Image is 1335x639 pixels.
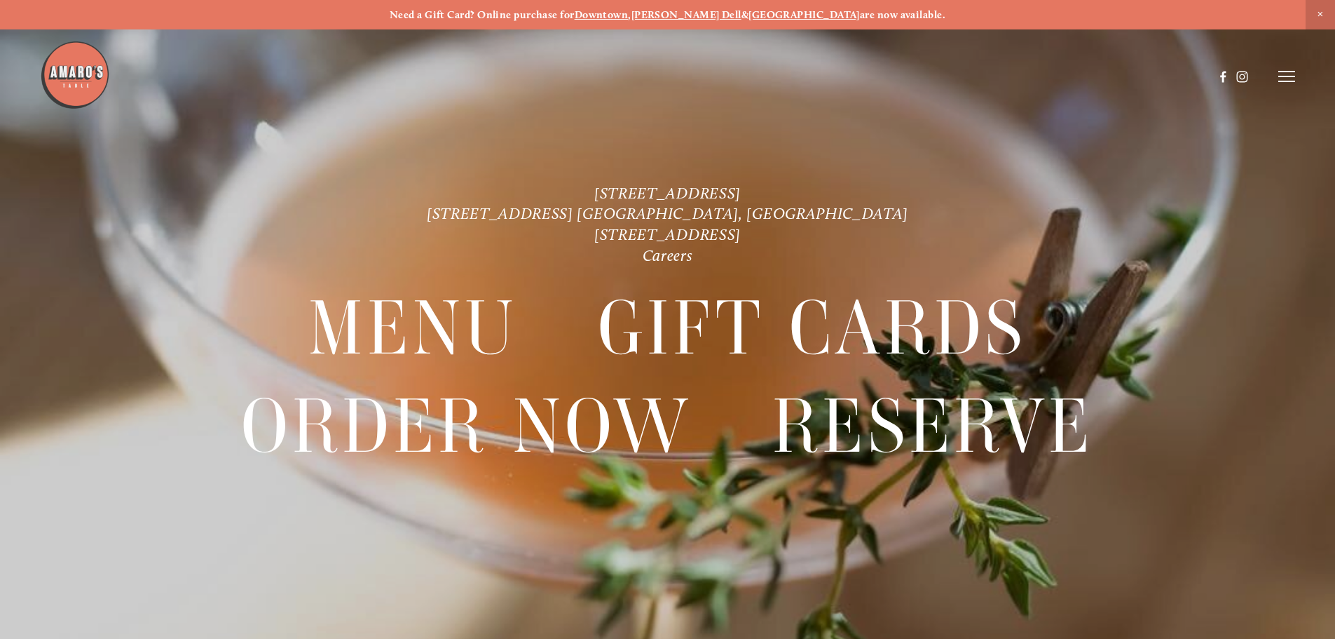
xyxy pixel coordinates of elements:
a: Reserve [772,378,1094,474]
strong: & [741,8,748,21]
span: Menu [308,281,517,377]
a: Downtown [575,8,629,21]
a: [STREET_ADDRESS] [GEOGRAPHIC_DATA], [GEOGRAPHIC_DATA] [427,204,908,223]
a: [STREET_ADDRESS] [594,184,741,203]
a: Menu [308,281,517,377]
a: [GEOGRAPHIC_DATA] [748,8,860,21]
span: Gift Cards [598,281,1027,377]
a: Careers [643,246,693,265]
strong: , [628,8,631,21]
a: [STREET_ADDRESS] [594,225,741,244]
strong: Need a Gift Card? Online purchase for [390,8,575,21]
a: [PERSON_NAME] Dell [631,8,741,21]
img: Amaro's Table [40,40,110,110]
a: Order Now [241,378,692,474]
span: Order Now [241,378,692,475]
span: Reserve [772,378,1094,475]
strong: are now available. [860,8,945,21]
a: Gift Cards [598,281,1027,377]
